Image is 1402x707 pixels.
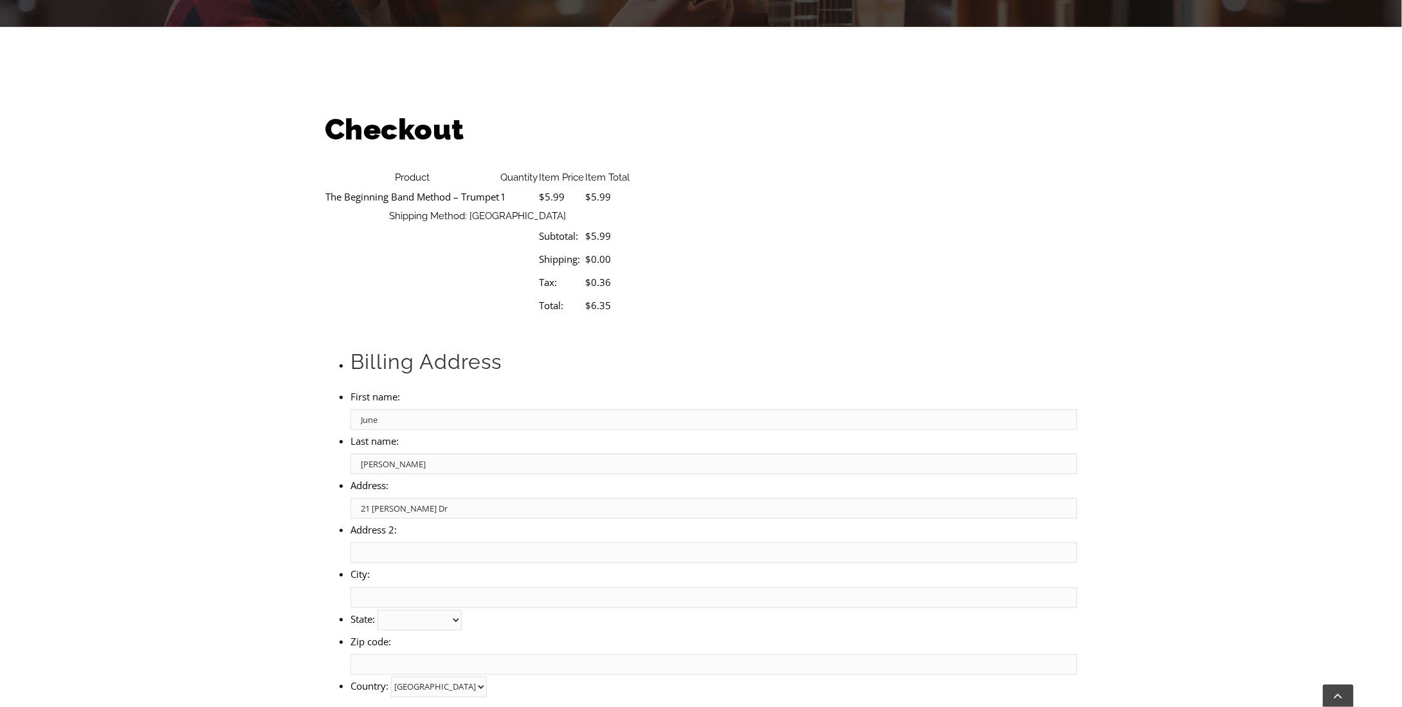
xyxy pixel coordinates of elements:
[538,224,585,247] td: Subtotal:
[350,479,388,492] label: Address:
[325,170,500,186] th: Product
[325,109,1077,150] h1: Checkout
[585,224,630,247] td: $5.99
[585,294,630,317] td: $6.35
[391,677,487,697] select: country
[538,247,585,271] td: Shipping:
[585,185,630,208] td: $5.99
[325,208,630,224] th: Shipping Method: [GEOGRAPHIC_DATA]
[585,247,630,271] td: $0.00
[350,348,1077,375] h2: Billing Address
[350,679,388,692] label: Country:
[325,185,500,208] td: The Beginning Band Method – Trumpet
[350,613,375,625] label: State:
[538,170,585,186] th: Item Price
[350,390,400,403] label: First name:
[585,170,630,186] th: Item Total
[350,434,399,447] label: Last name:
[350,523,397,536] label: Address 2:
[538,185,585,208] td: $5.99
[585,271,630,294] td: $0.36
[538,294,585,317] td: Total:
[350,568,370,580] label: City:
[538,271,585,294] td: Tax:
[350,635,391,648] label: Zip code:
[378,610,462,631] select: State billing address
[500,170,538,186] th: Quantity
[500,185,538,208] td: 1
